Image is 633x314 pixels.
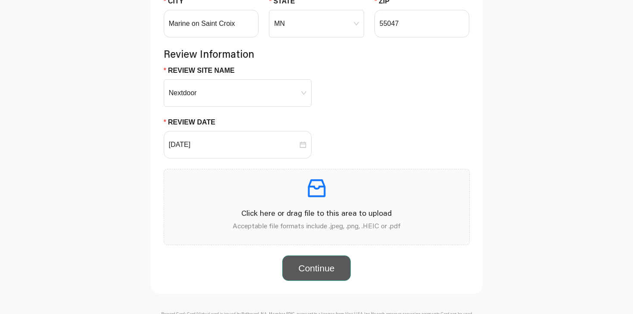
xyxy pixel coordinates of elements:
span: Nextdoor [169,87,306,99]
button: Continue [282,255,350,281]
span: inbox [305,176,329,200]
input: City [164,10,259,37]
input: Zip [374,10,470,37]
label: Review Site Name [164,65,241,76]
p: Click here or drag file to this area to upload [171,207,462,219]
label: Review Date [164,117,222,127]
h4: Review Information [164,48,470,60]
p: Acceptable file formats include .jpeg, .png, .HEIC or .pdf [171,221,462,231]
input: Review Date [169,140,298,150]
span: MN [274,17,359,30]
span: inboxClick here or drag file to this area to uploadAcceptable file formats include .jpeg, .png, .... [164,169,469,245]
